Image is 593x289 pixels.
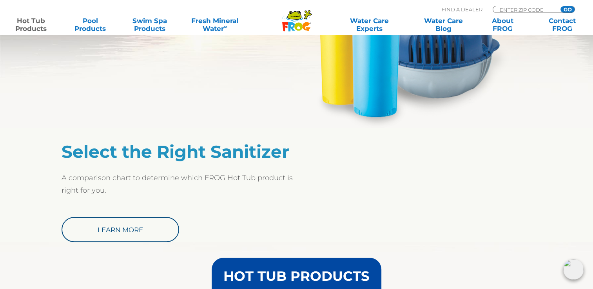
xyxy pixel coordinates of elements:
[62,141,297,162] h2: Select the Right Sanitizer
[224,24,227,30] sup: ∞
[62,217,179,242] a: Learn More
[442,6,482,13] p: Find A Dealer
[560,6,575,13] input: GO
[8,17,54,33] a: Hot TubProducts
[186,17,244,33] a: Fresh MineralWater∞
[480,17,526,33] a: AboutFROG
[223,269,370,283] h3: HOT TUB PRODUCTS
[539,17,585,33] a: ContactFROG
[499,6,552,13] input: Zip Code Form
[332,17,407,33] a: Water CareExperts
[420,17,466,33] a: Water CareBlog
[67,17,114,33] a: PoolProducts
[563,259,584,280] img: openIcon
[62,172,297,197] p: A comparison chart to determine which FROG Hot Tub product is right for you.
[127,17,173,33] a: Swim SpaProducts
